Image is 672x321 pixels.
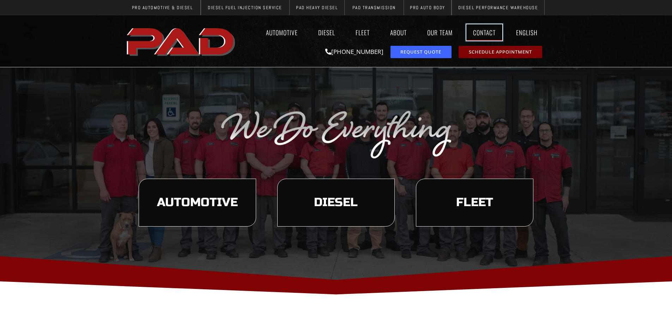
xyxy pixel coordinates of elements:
[383,24,413,41] a: About
[325,48,383,56] a: [PHONE_NUMBER]
[125,22,239,60] img: The image shows the word "PAD" in bold, red, uppercase letters with a slight shadow effect.
[157,197,238,209] span: Automotive
[208,5,282,10] span: Diesel Fuel Injection Service
[239,24,548,41] nav: Menu
[410,5,445,10] span: Pro Auto Body
[259,24,304,41] a: Automotive
[416,179,533,227] a: learn more about our fleet services
[509,24,548,41] a: English
[311,24,342,41] a: Diesel
[220,107,453,160] img: The image displays the phrase "We Do Everything" in a silver, cursive font on a transparent backg...
[459,46,542,58] a: schedule repair or service appointment
[456,197,493,209] span: Fleet
[277,179,395,227] a: learn more about our diesel services
[391,46,452,58] a: request a service or repair quote
[349,24,376,41] a: Fleet
[469,50,532,54] span: Schedule Appointment
[400,50,441,54] span: Request Quote
[296,5,338,10] span: PAD Heavy Diesel
[466,24,502,41] a: Contact
[314,197,358,209] span: Diesel
[125,22,239,60] a: pro automotive and diesel home page
[352,5,396,10] span: PAD Transmission
[132,5,193,10] span: Pro Automotive & Diesel
[139,179,256,227] a: learn more about our automotive services
[420,24,459,41] a: Our Team
[458,5,538,10] span: Diesel Performance Warehouse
